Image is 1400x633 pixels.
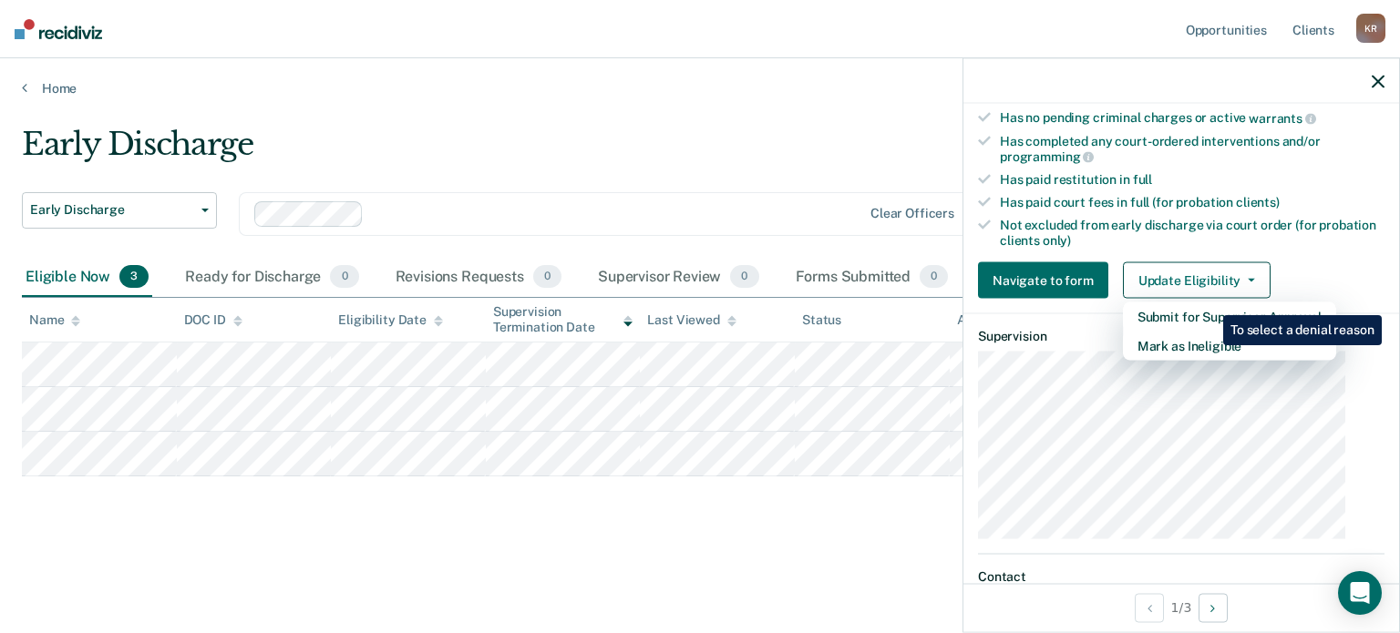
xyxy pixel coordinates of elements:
[920,265,948,289] span: 0
[1123,332,1336,361] button: Mark as Ineligible
[22,126,1072,178] div: Early Discharge
[22,258,152,298] div: Eligible Now
[1000,110,1385,127] div: Has no pending criminal charges or active
[1338,571,1382,615] div: Open Intercom Messenger
[594,258,763,298] div: Supervisor Review
[978,262,1116,299] a: Navigate to form
[730,265,758,289] span: 0
[29,312,80,328] div: Name
[792,258,952,298] div: Forms Submitted
[1199,593,1228,622] button: Next Opportunity
[493,304,633,335] div: Supervision Termination Date
[1043,232,1071,247] span: only)
[1133,172,1152,187] span: full
[1123,262,1271,299] button: Update Eligibility
[184,312,242,328] div: DOC ID
[181,258,362,298] div: Ready for Discharge
[30,202,194,218] span: Early Discharge
[1000,133,1385,164] div: Has completed any court-ordered interventions and/or
[870,206,954,221] div: Clear officers
[1249,110,1316,125] span: warrants
[978,569,1385,585] dt: Contact
[533,265,561,289] span: 0
[1000,217,1385,248] div: Not excluded from early discharge via court order (for probation clients
[1000,194,1385,209] div: Has paid court fees in full (for probation
[957,312,1043,328] div: Assigned to
[1000,149,1094,164] span: programming
[647,312,736,328] div: Last Viewed
[1123,302,1336,332] button: Submit for Supervisor Approval
[978,262,1108,299] button: Navigate to form
[1135,593,1164,622] button: Previous Opportunity
[978,329,1385,344] dt: Supervision
[15,19,102,39] img: Recidiviz
[22,80,1378,97] a: Home
[963,583,1399,631] div: 1 / 3
[119,265,149,289] span: 3
[1236,194,1280,209] span: clients)
[330,265,358,289] span: 0
[802,312,841,328] div: Status
[1356,14,1385,43] div: K R
[392,258,565,298] div: Revisions Requests
[1000,172,1385,188] div: Has paid restitution in
[338,312,443,328] div: Eligibility Date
